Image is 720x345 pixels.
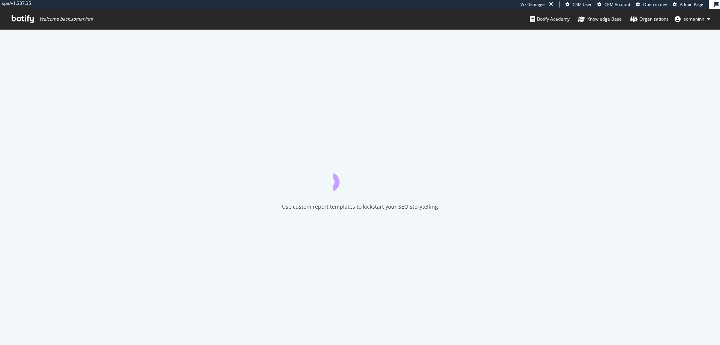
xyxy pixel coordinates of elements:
[673,1,703,7] a: Admin Page
[630,15,669,23] div: Organizations
[565,1,592,7] a: CRM User
[597,1,630,7] a: CRM Account
[39,16,93,22] span: Welcome back, somaninn !
[643,1,667,7] span: Open in dev
[573,1,592,7] span: CRM User
[520,1,547,7] div: Viz Debugger:
[578,15,622,23] div: Knowledge Base
[282,203,438,211] div: Use custom report templates to kickstart your SEO storytelling
[680,1,703,7] span: Admin Page
[630,9,669,29] a: Organizations
[604,1,630,7] span: CRM Account
[636,1,667,7] a: Open in dev
[669,13,716,25] button: somaninn
[684,16,704,22] span: somaninn
[530,15,570,23] div: Botify Academy
[530,9,570,29] a: Botify Academy
[333,164,387,191] div: animation
[578,9,622,29] a: Knowledge Base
